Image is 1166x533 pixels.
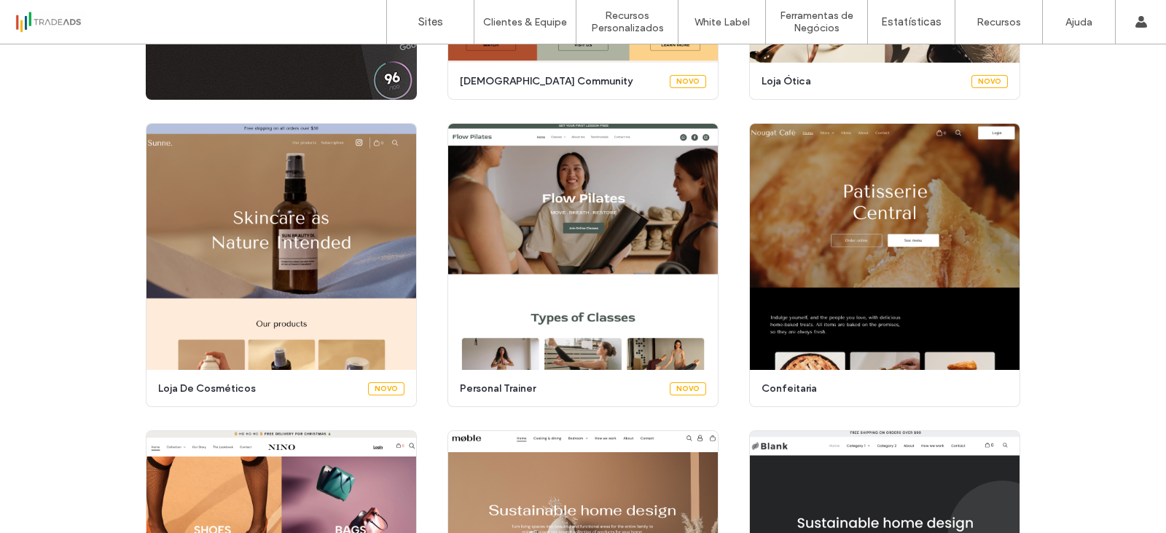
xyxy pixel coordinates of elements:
[368,382,404,395] div: Novo
[881,15,942,28] label: Estatísticas
[460,382,661,396] span: personal trainer
[694,16,750,28] label: White Label
[483,16,567,28] label: Clientes & Equipe
[1065,16,1092,28] label: Ajuda
[32,10,69,23] span: Ajuda
[971,75,1008,88] div: Novo
[576,9,678,34] label: Recursos Personalizados
[977,16,1021,28] label: Recursos
[670,382,706,395] div: Novo
[418,15,443,28] label: Sites
[158,382,359,396] span: loja de cosméticos
[766,9,867,34] label: Ferramentas de Negócios
[460,74,661,89] span: [DEMOGRAPHIC_DATA] community
[762,382,999,396] span: confeitaria
[762,74,963,89] span: loja ótica
[670,75,706,88] div: Novo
